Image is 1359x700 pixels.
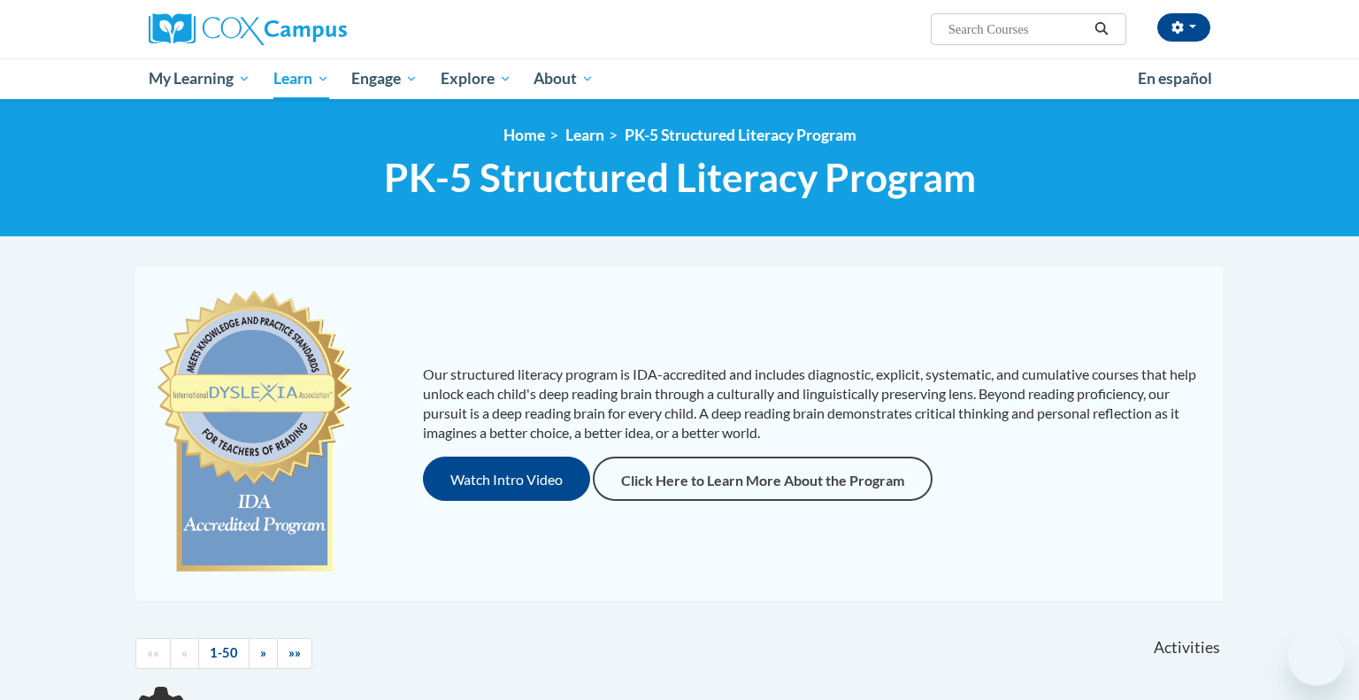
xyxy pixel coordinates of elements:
button: Account Settings [1157,13,1210,42]
img: Cox Campus [149,13,347,45]
span: »» [288,645,301,660]
span: « [181,645,188,660]
span: » [260,645,266,660]
a: En español [1126,60,1224,97]
span: Learn [273,68,329,89]
span: About [534,68,594,89]
a: PK-5 Structured Literacy Program [625,126,856,144]
a: My Learning [137,58,262,99]
iframe: Button to launch messaging window [1288,629,1345,686]
a: 1-50 [198,638,250,669]
span: PK-5 Structured Literacy Program [384,154,976,201]
a: Cox Campus [149,13,485,45]
span: My Learning [149,68,250,89]
button: Watch Intro Video [423,457,590,501]
button: Search [1088,19,1115,40]
input: Search Courses [947,19,1088,40]
a: Begining [135,638,171,669]
img: c477cda6-e343-453b-bfce-d6f9e9818e1c.png [153,282,356,583]
span: «« [147,645,159,660]
div: Main menu [122,58,1237,99]
span: Activities [1154,638,1220,658]
a: Click Here to Learn More About the Program [593,457,933,501]
a: About [523,58,606,99]
a: Learn [262,58,341,99]
a: Next [249,638,278,669]
a: Explore [429,58,523,99]
a: Previous [170,638,199,669]
a: Engage [340,58,429,99]
a: End [277,638,312,669]
span: Engage [351,68,418,89]
span: Explore [441,68,511,89]
p: Our structured literacy program is IDA-accredited and includes diagnostic, explicit, systematic, ... [423,365,1206,442]
a: Learn [565,126,604,144]
span: En español [1138,69,1212,88]
a: Home [503,126,545,144]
